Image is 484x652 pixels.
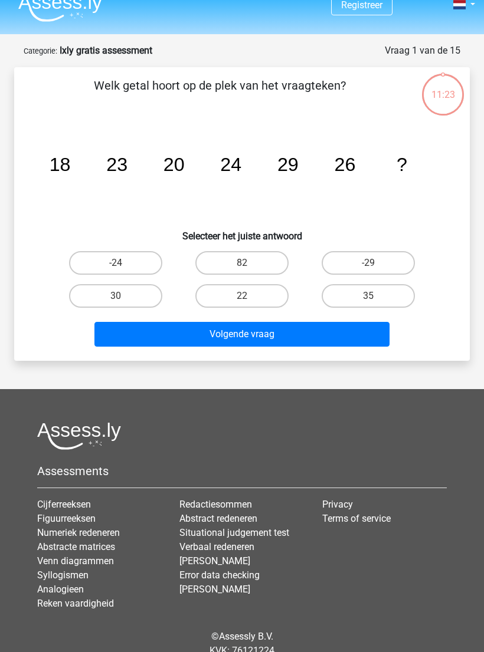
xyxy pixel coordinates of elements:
[37,464,447,478] h5: Assessments
[33,77,407,112] p: Welk getal hoort op de plek van het vraagteken?
[37,541,115,552] a: Abstracte matrices
[37,422,121,450] img: Assessly logo
[421,73,465,102] div: 11:23
[37,499,91,510] a: Cijferreeksen
[37,598,114,609] a: Reken vaardigheid
[69,284,162,308] label: 30
[94,322,390,347] button: Volgende vraag
[37,569,89,581] a: Syllogismen
[219,631,273,642] a: Assessly B.V.
[37,555,114,567] a: Venn diagrammen
[69,251,162,275] label: -24
[106,154,127,176] tspan: 23
[322,499,353,510] a: Privacy
[322,251,415,275] label: -29
[60,45,152,56] strong: Ixly gratis assessment
[385,44,460,58] div: Vraag 1 van de 15
[33,221,451,242] h6: Selecteer het juiste antwoord
[50,154,71,176] tspan: 18
[179,555,250,567] a: [PERSON_NAME]
[397,154,407,176] tspan: ?
[220,154,241,176] tspan: 24
[322,513,391,524] a: Terms of service
[335,154,356,176] tspan: 26
[179,499,252,510] a: Redactiesommen
[179,527,289,538] a: Situational judgement test
[37,527,120,538] a: Numeriek redeneren
[179,513,257,524] a: Abstract redeneren
[179,541,254,552] a: Verbaal redeneren
[322,284,415,308] label: 35
[195,251,289,275] label: 82
[37,513,96,524] a: Figuurreeksen
[179,569,260,581] a: Error data checking
[163,154,185,176] tspan: 20
[179,584,250,595] a: [PERSON_NAME]
[37,584,84,595] a: Analogieen
[195,284,289,308] label: 22
[277,154,299,176] tspan: 29
[24,47,57,55] small: Categorie:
